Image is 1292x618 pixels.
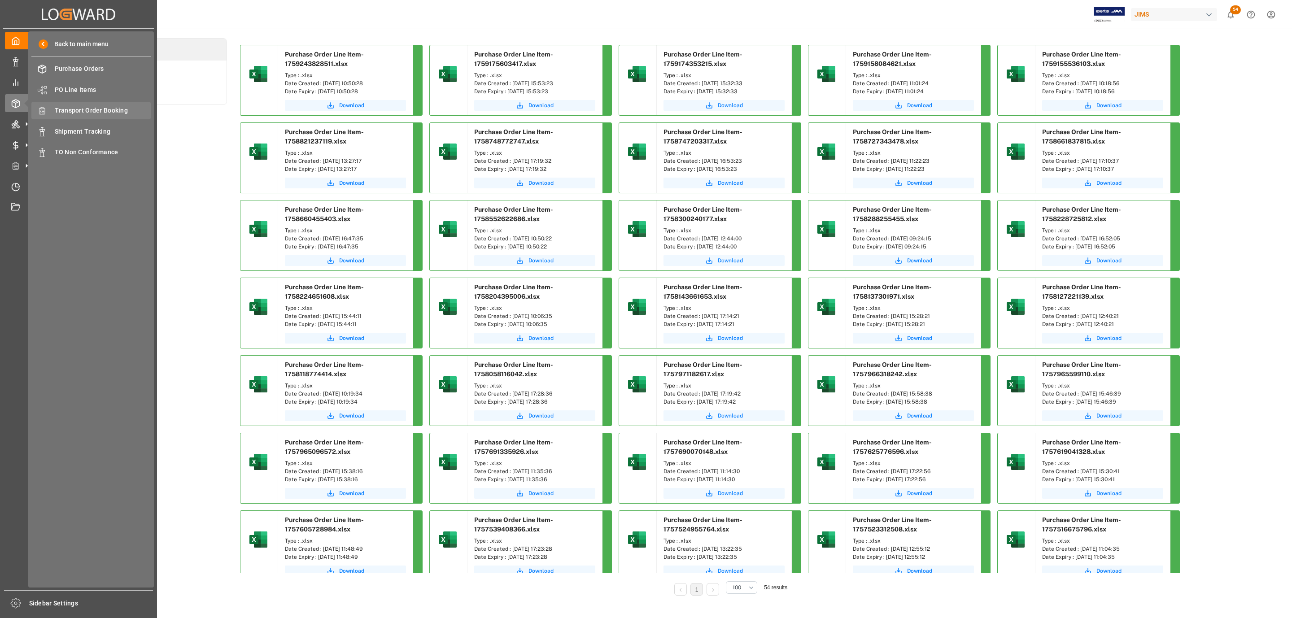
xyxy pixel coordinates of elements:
span: Download [1096,179,1122,187]
span: Purchase Order Line Item-1758118774414.xlsx [285,361,364,378]
button: Download [474,566,595,576]
span: Purchase Order Line Item-1759243828511.xlsx [285,51,364,67]
div: Date Expiry : [DATE] 16:47:35 [285,243,406,251]
img: microsoft-excel-2019--v1.png [816,451,837,473]
div: Date Created : [DATE] 11:22:23 [853,157,974,165]
img: microsoft-excel-2019--v1.png [437,374,458,395]
div: Date Expiry : [DATE] 16:53:23 [663,165,785,173]
span: Download [528,257,554,265]
a: Data Management [5,52,152,70]
span: Download [339,567,364,575]
img: microsoft-excel-2019--v1.png [437,218,458,240]
a: Download [1042,566,1163,576]
a: Document Management [5,199,152,216]
div: Date Created : [DATE] 12:40:21 [1042,312,1163,320]
button: Download [285,333,406,344]
div: Type : .xlsx [663,304,785,312]
a: Download [285,566,406,576]
div: Date Created : [DATE] 16:52:05 [1042,235,1163,243]
button: Download [474,488,595,499]
button: Download [474,333,595,344]
a: Download [663,100,785,111]
a: Download [1042,410,1163,421]
div: Type : .xlsx [1042,304,1163,312]
button: Download [1042,255,1163,266]
img: microsoft-excel-2019--v1.png [248,296,269,318]
button: Download [285,410,406,421]
span: Purchase Order Line Item-1757619041328.xlsx [1042,439,1121,455]
a: Download [1042,333,1163,344]
span: Download [718,489,743,497]
span: Download [1096,489,1122,497]
span: Shipment Tracking [55,127,151,136]
button: Download [853,410,974,421]
div: Date Expiry : [DATE] 17:14:21 [663,320,785,328]
div: Date Expiry : [DATE] 11:22:23 [853,165,974,173]
a: Download [853,333,974,344]
div: Date Created : [DATE] 11:35:36 [474,467,595,475]
div: Type : .xlsx [285,304,406,312]
div: Date Expiry : [DATE] 11:01:24 [853,87,974,96]
button: Download [285,255,406,266]
img: microsoft-excel-2019--v1.png [248,218,269,240]
div: Date Expiry : [DATE] 13:27:17 [285,165,406,173]
button: Download [474,255,595,266]
span: Purchase Order Line Item-1758058116042.xlsx [474,361,553,378]
img: microsoft-excel-2019--v1.png [248,63,269,85]
span: Purchase Order Line Item-1758661837815.xlsx [1042,128,1121,145]
button: Download [474,100,595,111]
div: Date Expiry : [DATE] 15:44:11 [285,320,406,328]
a: My Cockpit [5,32,152,49]
a: Download [285,178,406,188]
span: Download [339,334,364,342]
button: Download [663,333,785,344]
button: JIMS [1131,6,1221,23]
button: Help Center [1241,4,1261,25]
span: Purchase Order Line Item-1757690070148.xlsx [663,439,742,455]
a: Download [1042,178,1163,188]
div: Type : .xlsx [474,382,595,390]
div: Date Created : [DATE] 15:38:16 [285,467,406,475]
div: Date Created : [DATE] 15:44:11 [285,312,406,320]
a: Download [663,566,785,576]
div: Date Expiry : [DATE] 10:50:22 [474,243,595,251]
span: Download [528,179,554,187]
div: Date Expiry : [DATE] 17:22:56 [853,475,974,483]
div: Date Created : [DATE] 17:19:42 [663,390,785,398]
img: microsoft-excel-2019--v1.png [816,374,837,395]
div: Date Created : [DATE] 17:28:36 [474,390,595,398]
a: Download [853,178,974,188]
div: Type : .xlsx [285,226,406,235]
span: TO Non Conformance [55,148,151,157]
span: Purchase Orders [55,64,151,74]
span: Download [1096,257,1122,265]
div: Date Expiry : [DATE] 15:28:21 [853,320,974,328]
img: microsoft-excel-2019--v1.png [1005,451,1026,473]
div: Date Expiry : [DATE] 10:50:28 [285,87,406,96]
div: Date Created : [DATE] 11:14:30 [663,467,785,475]
span: Purchase Order Line Item-1758288255455.xlsx [853,206,932,222]
span: Download [1096,101,1122,109]
span: Download [718,334,743,342]
span: Download [907,489,932,497]
div: Type : .xlsx [1042,71,1163,79]
a: Download [853,566,974,576]
span: Purchase Order Line Item-1759155536103.xlsx [1042,51,1121,67]
div: Date Expiry : [DATE] 15:46:39 [1042,398,1163,406]
a: 1 [695,587,698,593]
span: 100 [733,583,741,592]
img: microsoft-excel-2019--v1.png [626,451,648,473]
span: 54 [1230,5,1241,14]
img: microsoft-excel-2019--v1.png [1005,141,1026,162]
span: Download [907,412,932,420]
div: Date Expiry : [DATE] 09:24:15 [853,243,974,251]
div: Date Expiry : [DATE] 10:18:56 [1042,87,1163,96]
button: Download [474,410,595,421]
div: Type : .xlsx [1042,382,1163,390]
button: Download [285,100,406,111]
